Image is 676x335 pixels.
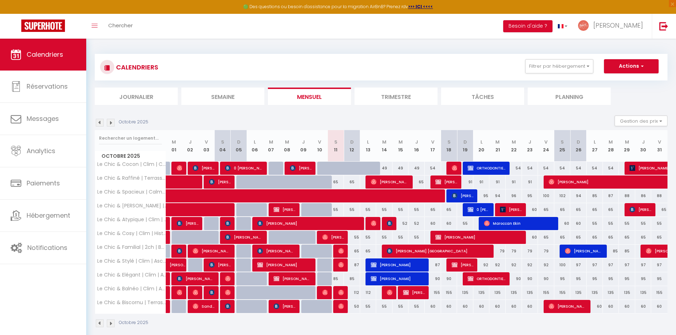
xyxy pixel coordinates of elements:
[103,14,138,39] a: Chercher
[290,161,312,175] span: [PERSON_NAME]
[96,162,167,167] span: Le Chic & Cocon | Clim | Centre Historique
[635,272,652,285] div: 95
[587,217,603,230] div: 55
[166,258,182,272] a: [PERSON_NAME]
[587,286,603,299] div: 135
[371,272,425,285] span: [PERSON_NAME]
[594,139,596,145] abbr: L
[322,230,344,244] span: [PERSON_NAME]
[457,217,473,230] div: 55
[382,139,386,145] abbr: M
[435,175,457,189] span: [PERSON_NAME]
[554,203,571,216] div: 65
[96,245,167,250] span: Le Chic & Familial | 2ch | Balcon | Clim
[473,258,490,272] div: 92
[506,162,522,175] div: 54
[554,189,571,202] div: 102
[360,286,377,299] div: 112
[457,130,473,162] th: 19
[570,231,587,244] div: 65
[570,272,587,285] div: 95
[473,189,490,202] div: 95
[177,161,182,175] span: 0 Moquillon
[27,82,68,91] span: Réservations
[506,175,522,189] div: 91
[95,88,178,105] li: Journalier
[603,245,619,258] div: 85
[198,130,215,162] th: 03
[538,203,554,216] div: 65
[651,130,667,162] th: 31
[225,217,230,230] span: [PERSON_NAME]
[166,300,170,313] a: [PERSON_NAME]
[522,203,538,216] div: 60
[425,162,441,175] div: 54
[96,203,167,208] span: Le Chic & [PERSON_NAME] | Clim | Historique
[408,4,433,10] a: >>> ICI <<<<
[570,162,587,175] div: 54
[96,189,167,195] span: Le Chic & Spacieux | Calme idéal famille & pro
[392,162,409,175] div: 49
[554,130,571,162] th: 25
[578,20,589,31] img: ...
[344,258,360,272] div: 87
[279,130,296,162] th: 08
[603,189,619,202] div: 87
[344,272,360,285] div: 85
[177,244,182,258] span: [PERSON_NAME]
[96,217,167,222] span: Le Chic & Atypique | Clim | Historique
[489,300,506,313] div: 60
[387,286,392,299] span: [PERSON_NAME]
[254,139,256,145] abbr: L
[463,139,467,145] abbr: D
[209,286,214,299] span: [PERSON_NAME]
[525,59,593,73] button: Filtrer par hébergement
[587,130,603,162] th: 27
[367,139,369,145] abbr: L
[570,203,587,216] div: 65
[561,139,564,145] abbr: S
[360,130,377,162] th: 13
[328,203,344,216] div: 55
[506,300,522,313] div: 60
[193,286,198,299] span: [PERSON_NAME]
[506,286,522,299] div: 135
[295,130,312,162] th: 09
[170,255,186,268] span: [PERSON_NAME]
[522,175,538,189] div: 91
[209,258,231,272] span: [PERSON_NAME]
[27,50,63,59] span: Calendriers
[441,272,457,285] div: 90
[538,286,554,299] div: 155
[587,258,603,272] div: 97
[544,139,548,145] abbr: V
[522,272,538,285] div: 90
[522,258,538,272] div: 92
[193,300,214,313] span: Sandrine Cinq-Fraix
[587,272,603,285] div: 95
[285,139,289,145] abbr: M
[587,189,603,202] div: 85
[522,189,538,202] div: 95
[609,139,613,145] abbr: M
[376,203,392,216] div: 55
[268,88,351,105] li: Mensuel
[355,88,438,105] li: Trimestre
[554,217,571,230] div: 60
[441,88,524,105] li: Tâches
[408,162,425,175] div: 49
[554,231,571,244] div: 65
[468,203,489,216] span: 0 [PERSON_NAME]
[376,130,392,162] th: 14
[96,272,167,278] span: Le Chic & Elégant | Clim | Ascenseur | [GEOGRAPHIC_DATA]
[312,130,328,162] th: 10
[549,300,587,313] span: [PERSON_NAME]
[619,189,635,202] div: 88
[95,151,166,161] span: Octobre 2025
[302,139,305,145] abbr: J
[425,300,441,313] div: 60
[387,244,490,258] span: [PERSON_NAME] [GEOGRAPHIC_DATA]
[489,258,506,272] div: 92
[263,130,279,162] th: 07
[570,130,587,162] th: 26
